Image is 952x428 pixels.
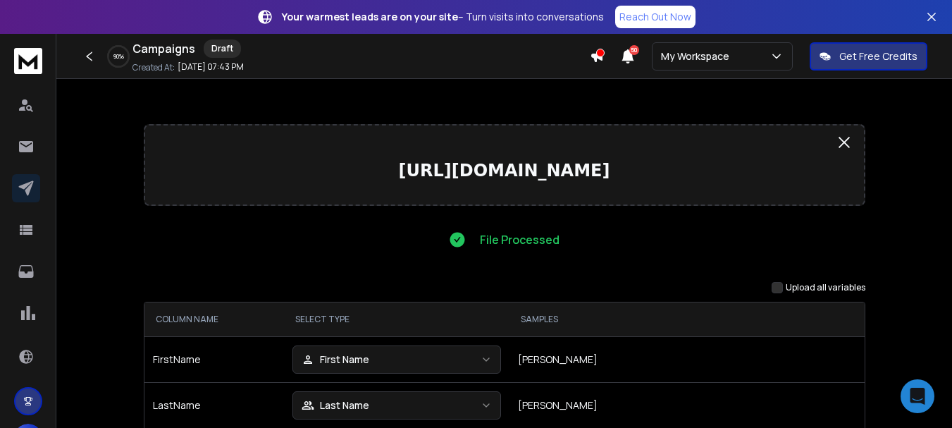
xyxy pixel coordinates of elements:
[509,382,864,428] td: [PERSON_NAME]
[302,398,369,412] div: Last Name
[14,48,42,74] img: logo
[302,353,369,367] div: First Name
[509,302,864,336] th: SAMPLES
[144,336,284,382] td: FirstName
[615,6,696,28] a: Reach Out Now
[132,40,195,57] h1: Campaigns
[284,302,510,336] th: SELECT TYPE
[480,231,560,248] p: File Processed
[132,62,175,73] p: Created At:
[156,159,853,182] p: [URL][DOMAIN_NAME]
[629,45,639,55] span: 50
[810,42,927,71] button: Get Free Credits
[786,282,865,293] label: Upload all variables
[509,336,864,382] td: [PERSON_NAME]
[839,49,917,63] p: Get Free Credits
[661,49,735,63] p: My Workspace
[113,52,124,61] p: 90 %
[901,379,934,413] div: Open Intercom Messenger
[619,10,691,24] p: Reach Out Now
[282,10,458,23] strong: Your warmest leads are on your site
[282,10,604,24] p: – Turn visits into conversations
[144,382,284,428] td: LastName
[178,61,244,73] p: [DATE] 07:43 PM
[144,302,284,336] th: COLUMN NAME
[204,39,241,58] div: Draft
